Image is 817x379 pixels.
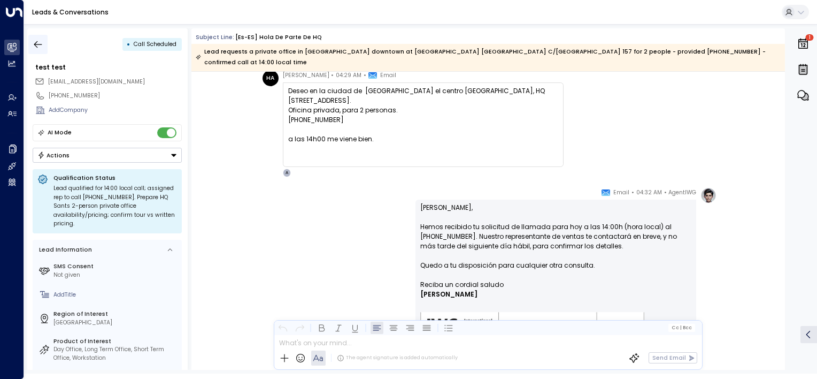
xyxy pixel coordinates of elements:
[288,86,558,154] div: Deseo en la ciudad de [GEOGRAPHIC_DATA] el centro [GEOGRAPHIC_DATA], HQ [STREET_ADDRESS].
[32,7,109,17] a: Leads & Conversations
[127,37,130,51] div: •
[134,40,176,48] span: Call Scheduled
[288,115,558,125] div: [PHONE_NUMBER]
[288,105,558,115] div: Oficina privada, para 2 personas.
[364,70,366,81] span: •
[48,78,145,86] span: [EMAIL_ADDRESS][DOMAIN_NAME]
[48,78,145,86] span: holger.aroca@gmail.com
[420,290,477,299] span: [PERSON_NAME]
[35,63,182,72] div: test test
[49,106,182,115] div: AddCompany
[288,134,558,144] div: a las 14h00 me viene bien.
[668,187,696,198] span: AgentIWG
[33,148,182,163] button: Actions
[53,174,177,182] p: Qualification Status
[631,187,634,198] span: •
[336,70,361,81] span: 04:29 AM
[263,70,279,86] div: HA
[420,203,691,280] p: [PERSON_NAME], Hemos recibido tu solicitud de llamada para hoy a las 14:00h (hora local) al [PHON...
[53,271,179,279] div: Not given
[53,262,179,271] label: SMS Consent
[33,148,182,163] div: Button group with a nested menu
[420,280,691,352] div: Signature
[794,32,812,56] button: 1
[235,33,322,42] div: [es-ES] Hola de parte de HQ
[613,187,629,198] span: Email
[806,34,814,41] span: 1
[53,345,179,362] div: Day Office, Long Term Office, Short Term Office, Workstation
[53,310,179,319] label: Region of Interest
[48,127,72,138] div: AI Mode
[700,187,716,203] img: profile-logo.png
[36,246,92,254] div: Lead Information
[293,321,306,334] button: Redo
[672,325,692,330] span: Cc Bcc
[668,324,695,331] button: Cc|Bcc
[331,70,334,81] span: •
[276,321,289,334] button: Undo
[196,33,234,41] span: Subject Line:
[53,291,179,299] div: AddTitle
[636,187,662,198] span: 04:32 AM
[420,280,504,290] span: Reciba un cordial saludo
[664,187,667,198] span: •
[53,319,179,327] div: [GEOGRAPHIC_DATA]
[420,312,645,339] img: AIorK4zU2Kz5WUNqa9ifSKC9jFH1hjwenjvh85X70KBOPduETvkeZu4OqG8oPuqbwvp3xfXcMQJCRtwYb-SG
[196,47,780,68] div: Lead requests a private office in [GEOGRAPHIC_DATA] downtown at [GEOGRAPHIC_DATA] [GEOGRAPHIC_DAT...
[337,354,458,362] div: The agent signature is added automatically
[53,184,177,229] div: Lead qualified for 14:00 local call; assigned rep to call [PHONE_NUMBER]. Prepare HQ Sants 2-pers...
[380,70,396,81] span: Email
[283,70,329,81] span: [PERSON_NAME]
[37,151,70,159] div: Actions
[49,92,182,100] div: [PHONE_NUMBER]
[53,337,179,346] label: Product of Interest
[680,325,681,330] span: |
[283,169,291,177] div: A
